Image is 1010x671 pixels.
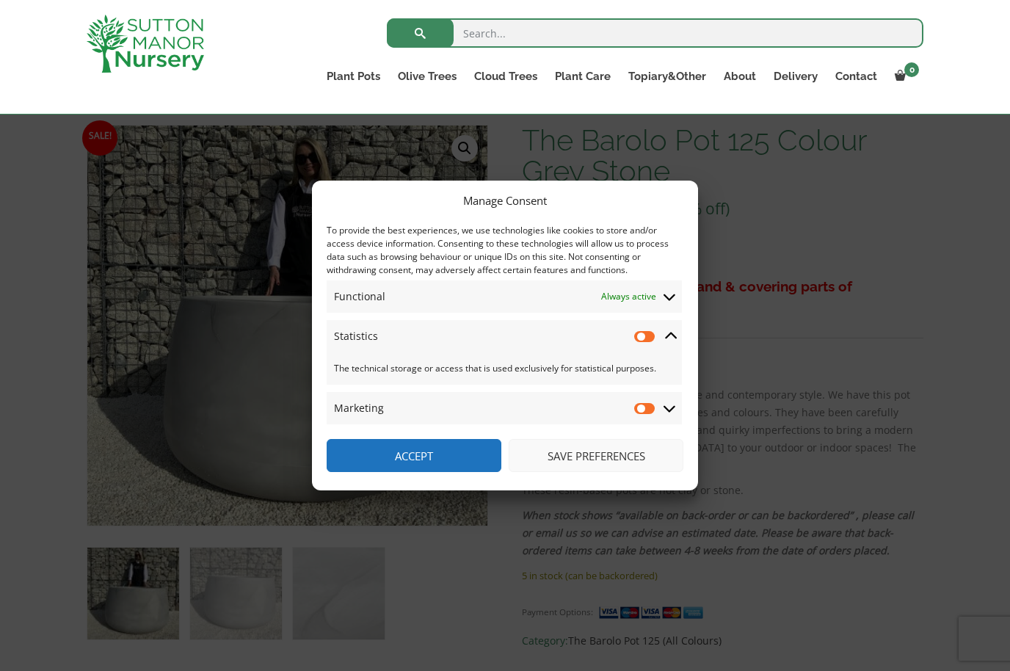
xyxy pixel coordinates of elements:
[886,66,923,87] a: 0
[334,327,378,345] span: Statistics
[334,360,675,377] span: The technical storage or access that is used exclusively for statistical purposes.
[327,320,682,352] summary: Statistics
[715,66,765,87] a: About
[327,392,682,424] summary: Marketing
[620,66,715,87] a: Topiary&Other
[327,224,682,277] div: To provide the best experiences, we use technologies like cookies to store and/or access device i...
[826,66,886,87] a: Contact
[904,62,919,77] span: 0
[465,66,546,87] a: Cloud Trees
[334,399,384,417] span: Marketing
[389,66,465,87] a: Olive Trees
[765,66,826,87] a: Delivery
[334,288,385,305] span: Functional
[463,192,547,209] div: Manage Consent
[509,439,683,472] button: Save preferences
[387,18,923,48] input: Search...
[327,280,682,313] summary: Functional Always active
[327,439,501,472] button: Accept
[318,66,389,87] a: Plant Pots
[87,15,204,73] img: logo
[601,288,656,305] span: Always active
[546,66,620,87] a: Plant Care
